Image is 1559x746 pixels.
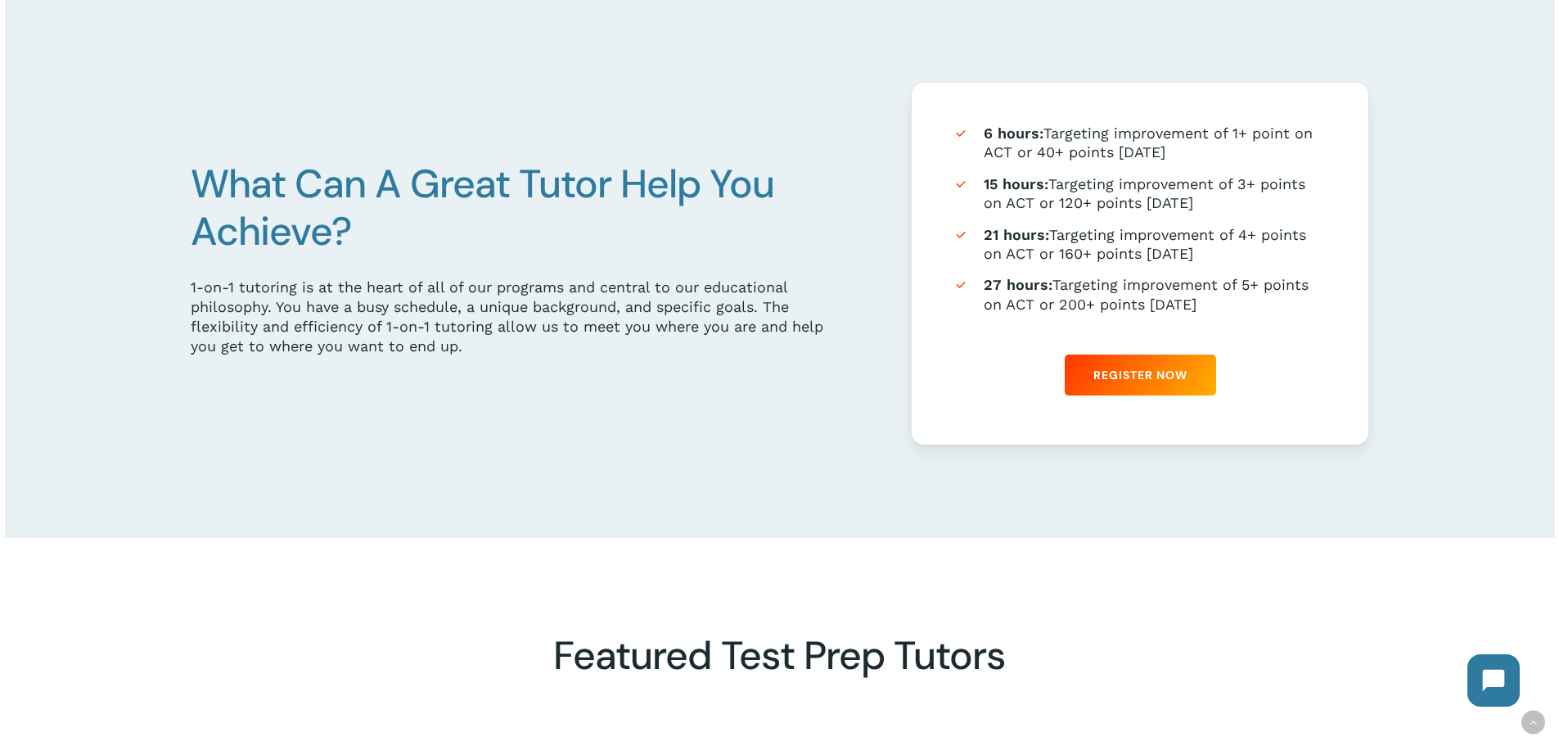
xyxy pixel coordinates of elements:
li: Targeting improvement of 5+ points on ACT or 200+ points [DATE] [953,275,1328,314]
strong: 27 hours: [984,276,1052,293]
strong: 15 hours: [984,175,1048,192]
h2: Featured Test Prep Tutors [391,632,1168,680]
span: What Can A Great Tutor Help You Achieve? [191,158,774,257]
li: Targeting improvement of 3+ points on ACT or 120+ points [DATE] [953,174,1328,213]
li: Targeting improvement of 1+ point on ACT or 40+ points [DATE] [953,124,1328,162]
div: 1-on-1 tutoring is at the heart of all of our programs and central to our educational philosophy.... [191,278,836,356]
strong: 21 hours: [984,226,1049,243]
strong: 6 hours: [984,124,1043,142]
li: Targeting improvement of 4+ points on ACT or 160+ points [DATE] [953,225,1328,264]
iframe: Chatbot [1451,638,1536,723]
a: Register Now [1065,355,1216,396]
span: Register Now [1093,367,1187,383]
